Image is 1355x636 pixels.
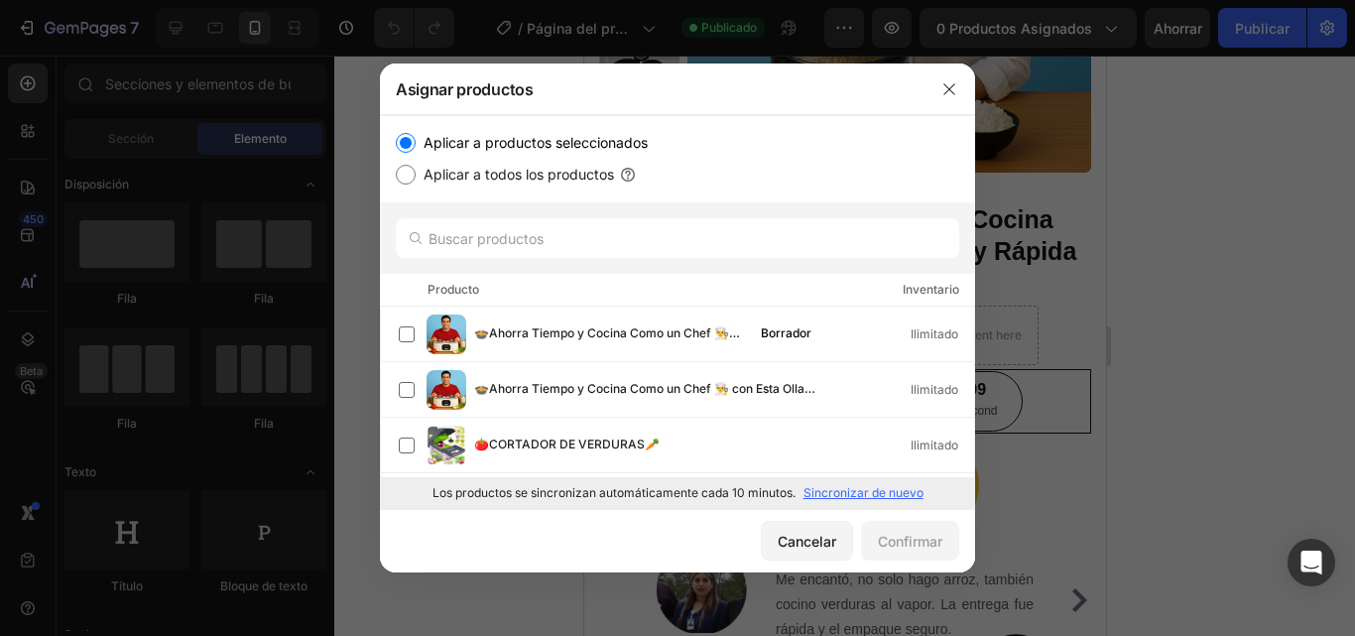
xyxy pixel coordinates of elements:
font: Los productos se sincronizan automáticamente cada 10 minutos. [432,485,796,500]
div: S/. 260.00 [163,262,284,299]
p: Envio Gratis [224,394,372,465]
font: Ilimitado [911,438,958,452]
p: 2,800+ VENDIDOS [156,114,317,143]
div: 09 [373,324,414,345]
p: Day [108,345,129,367]
img: Alt Image [69,491,169,577]
font: Aplicar a todos los productos [424,166,614,183]
div: Abrir Intercom Messenger [1288,539,1335,586]
div: 01 [190,324,216,345]
p: Hour [190,345,216,367]
strong: [PERSON_NAME] [191,489,308,505]
font: Ilimitado [911,382,958,397]
font: Asignar productos [396,79,534,99]
font: Confirmar [878,533,942,550]
p: Me encantó, no solo hago arroz, también cocino verduras al vapor. La entrega fue rápida y el empa... [191,512,449,587]
font: Sincronizar de nuevo [803,485,924,500]
input: Buscar productos [396,218,959,258]
div: 44 [277,324,312,345]
font: Inventario [903,282,959,297]
img: imagen del producto [427,426,466,465]
font: 🍲Ahorra Tiempo y Cocina Como un Chef 👨‍🍳 con Esta Olla Eléctrica🔥C/L 1.9 litros ideal para 1 a 2 ... [474,325,743,380]
img: imagen del producto [427,315,466,354]
h1: 🔥🍚 Olla Arrocera BOMA 5L – Cocina para Toda la Familia 👨‍👩‍👧‍👦 Segura y Rápida ⚡✨ 🚚 Envío Gratis [15,146,507,247]
font: 🍅CORTADOR DE VERDURAS🥕 [474,437,660,451]
div: Drop element here [332,272,437,288]
p: Second [373,345,414,367]
img: imagen del producto [427,370,466,410]
div: 00 [108,324,129,345]
font: Cancelar [778,533,836,550]
font: Aplicar a productos seleccionados [424,134,648,151]
font: Borrador [761,325,811,340]
strong: Realizar Pedido [224,401,372,423]
button: Carousel Next Arrow [479,529,511,561]
p: Minute [277,345,312,367]
font: Producto [428,282,479,297]
button: <p><strong>Realizar Pedido</strong><br>Envio Gratis</p> [173,382,396,477]
font: 🍲Ahorra Tiempo y Cocina Como un Chef 👨‍🍳 con Esta Olla Eléctrica🔥C/L 1.9 litros ideal para 1 a 2 ... [474,381,815,416]
span: ⭐⭐⭐⭐⭐ [308,490,387,505]
button: Cancelar [761,521,853,561]
font: Ilimitado [911,326,958,341]
button: Confirmar [861,521,959,561]
div: S/. 189.00 [15,259,155,302]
